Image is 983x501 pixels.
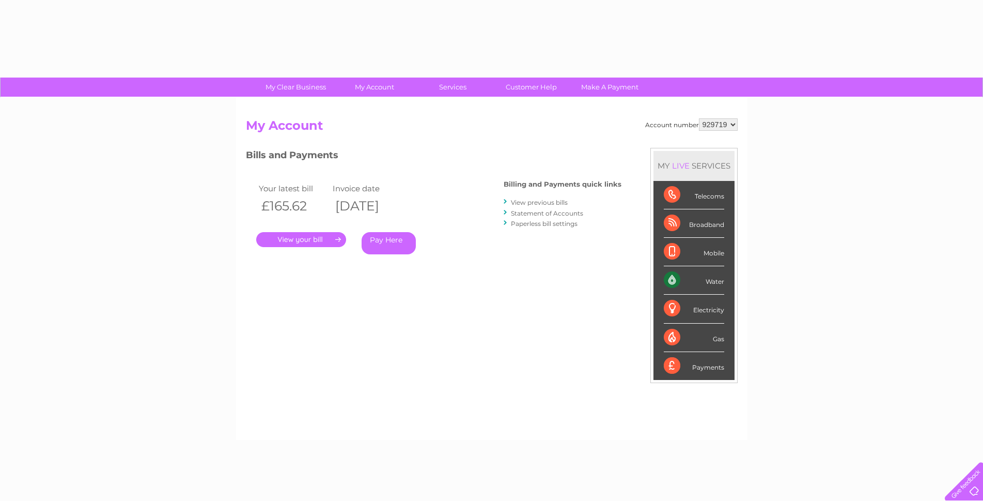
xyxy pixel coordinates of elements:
[670,161,692,171] div: LIVE
[256,232,346,247] a: .
[664,266,724,295] div: Water
[511,220,578,227] a: Paperless bill settings
[330,195,404,217] th: [DATE]
[511,199,568,206] a: View previous bills
[664,238,724,266] div: Mobile
[256,181,331,195] td: Your latest bill
[567,78,652,97] a: Make A Payment
[253,78,338,97] a: My Clear Business
[489,78,574,97] a: Customer Help
[332,78,417,97] a: My Account
[653,151,735,180] div: MY SERVICES
[246,118,738,138] h2: My Account
[664,352,724,380] div: Payments
[504,180,621,188] h4: Billing and Payments quick links
[330,181,404,195] td: Invoice date
[256,195,331,217] th: £165.62
[511,209,583,217] a: Statement of Accounts
[362,232,416,254] a: Pay Here
[246,148,621,166] h3: Bills and Payments
[664,181,724,209] div: Telecoms
[664,324,724,352] div: Gas
[645,118,738,131] div: Account number
[410,78,495,97] a: Services
[664,295,724,323] div: Electricity
[664,209,724,238] div: Broadband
